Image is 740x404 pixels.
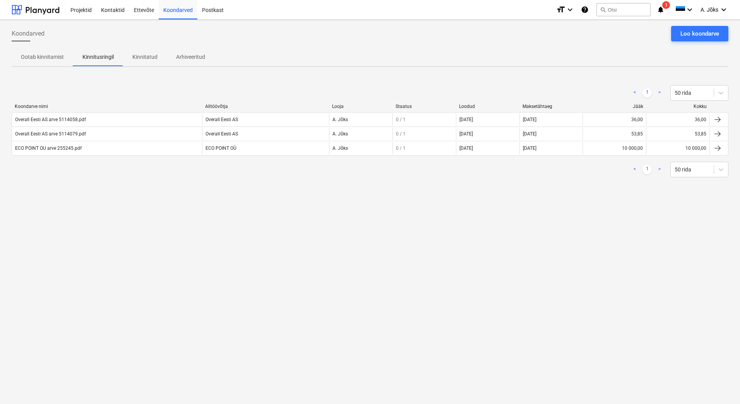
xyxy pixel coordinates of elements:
div: 10 000,00 [622,146,643,151]
i: keyboard_arrow_down [565,5,575,14]
div: Overall Eesti AS arve 5114079.pdf [15,131,86,137]
div: 10 000,00 [685,146,706,151]
i: keyboard_arrow_down [685,5,694,14]
span: search [600,7,606,13]
span: 0 / 1 [396,146,406,151]
div: Loo koondarve [680,29,719,39]
div: [DATE] [459,131,473,137]
p: Ootab kinnitamist [21,53,64,61]
span: Koondarved [12,29,45,38]
button: Otsi [596,3,651,16]
div: ECO POINT OU arve 255245.pdf [15,146,82,151]
i: Abikeskus [581,5,589,14]
div: Loodud [459,104,516,109]
div: 53,85 [631,131,643,137]
a: Page 1 is your current page [642,165,652,174]
div: Overall Eesti AS arve 5114058.pdf [15,117,86,122]
div: Overall Eesti AS [202,113,329,126]
div: Koondarve nimi [15,104,199,109]
a: Page 1 is your current page [642,88,652,98]
i: keyboard_arrow_down [719,5,728,14]
div: Maksetähtaeg [522,104,580,109]
a: Previous page [630,165,639,174]
p: Kinnitusringil [82,53,114,61]
div: 53,85 [695,131,706,137]
p: Arhiveeritud [176,53,205,61]
div: Alltöövõtja [205,104,326,109]
div: A. Jõks [329,128,392,140]
div: Looja [332,104,389,109]
span: 0 / 1 [396,131,406,137]
a: Previous page [630,88,639,98]
div: Staatus [396,104,453,109]
button: Loo koondarve [671,26,728,41]
span: 1 [662,1,670,9]
i: notifications [657,5,665,14]
div: [DATE] [519,128,583,140]
div: A. Jõks [329,113,392,126]
div: Kokku [649,104,707,109]
a: Next page [655,165,664,174]
p: Kinnitatud [132,53,158,61]
div: ECO POINT OÜ [202,142,329,154]
span: A. Jõks [701,7,718,13]
span: 0 / 1 [396,117,406,122]
div: [DATE] [459,117,473,122]
div: A. Jõks [329,142,392,154]
div: [DATE] [459,146,473,151]
i: format_size [556,5,565,14]
div: [DATE] [519,142,583,154]
a: Next page [655,88,664,98]
div: [DATE] [519,113,583,126]
div: Jääk [586,104,643,109]
div: 36,00 [695,117,706,122]
div: Overall Eesti AS [202,128,329,140]
iframe: Chat Widget [701,367,740,404]
div: 36,00 [631,117,643,122]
